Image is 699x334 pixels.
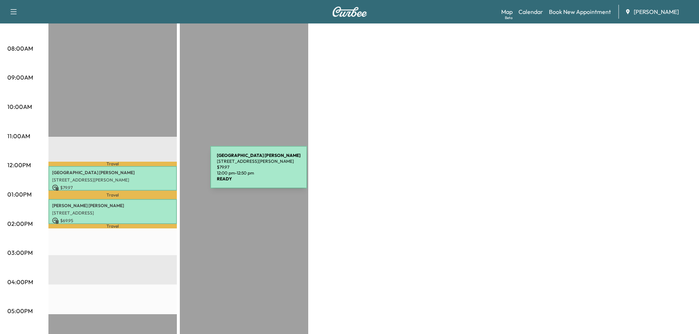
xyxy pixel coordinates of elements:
a: Calendar [518,7,543,16]
p: 02:00PM [7,219,33,228]
p: Travel [48,191,177,199]
p: 03:00PM [7,248,33,257]
p: 12:00PM [7,161,31,169]
p: $ 79.97 [52,184,173,191]
p: 05:00PM [7,307,33,315]
p: [STREET_ADDRESS] [52,210,173,216]
p: 11:00AM [7,132,30,140]
p: Travel [48,162,177,166]
img: Curbee Logo [332,7,367,17]
p: [GEOGRAPHIC_DATA] [PERSON_NAME] [52,170,173,176]
p: 01:00PM [7,190,32,199]
a: Book New Appointment [549,7,611,16]
p: 10:00AM [7,102,32,111]
p: $ 69.95 [52,217,173,224]
p: 09:00AM [7,73,33,82]
p: [STREET_ADDRESS][PERSON_NAME] [52,177,173,183]
p: 04:00PM [7,278,33,286]
p: 08:00AM [7,44,33,53]
div: Beta [505,15,513,21]
p: Travel [48,224,177,228]
p: [PERSON_NAME] [PERSON_NAME] [52,203,173,209]
a: MapBeta [501,7,513,16]
span: [PERSON_NAME] [634,7,679,16]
